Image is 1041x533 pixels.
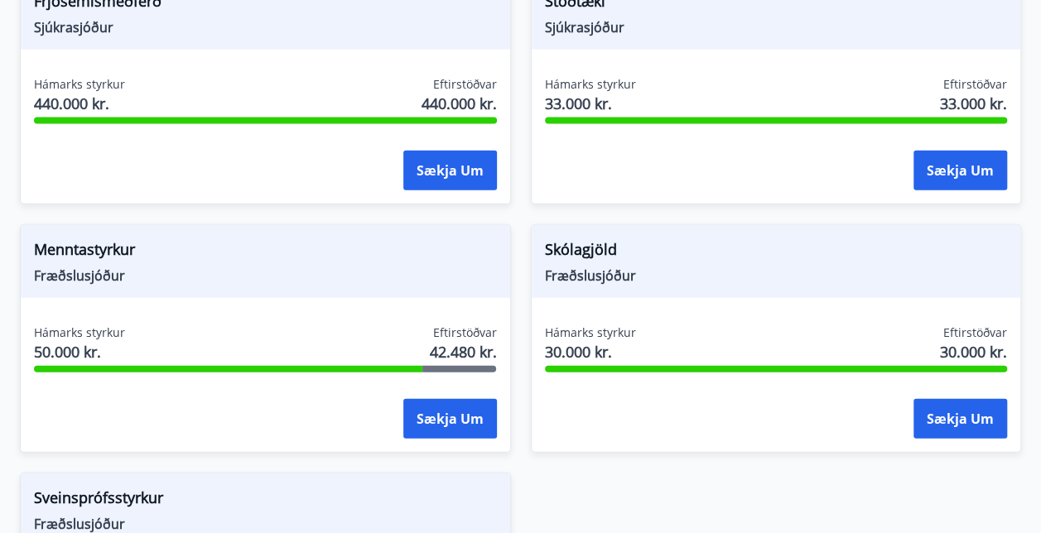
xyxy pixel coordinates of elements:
[433,324,497,341] span: Eftirstöðvar
[545,93,636,114] span: 33.000 kr.
[943,324,1007,341] span: Eftirstöðvar
[34,18,497,36] span: Sjúkrasjóður
[545,238,1008,266] span: Skólagjöld
[403,399,497,439] button: Sækja um
[34,341,125,363] span: 50.000 kr.
[34,76,125,93] span: Hámarks styrkur
[913,151,1007,190] button: Sækja um
[545,266,1008,285] span: Fræðslusjóður
[545,18,1008,36] span: Sjúkrasjóður
[34,266,497,285] span: Fræðslusjóður
[34,487,497,515] span: Sveinsprófsstyrkur
[34,238,497,266] span: Menntastyrkur
[403,151,497,190] button: Sækja um
[433,76,497,93] span: Eftirstöðvar
[422,93,497,114] span: 440.000 kr.
[940,341,1007,363] span: 30.000 kr.
[545,341,636,363] span: 30.000 kr.
[913,399,1007,439] button: Sækja um
[34,515,497,533] span: Fræðslusjóður
[545,76,636,93] span: Hámarks styrkur
[545,324,636,341] span: Hámarks styrkur
[34,93,125,114] span: 440.000 kr.
[34,324,125,341] span: Hámarks styrkur
[430,341,497,363] span: 42.480 kr.
[943,76,1007,93] span: Eftirstöðvar
[940,93,1007,114] span: 33.000 kr.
